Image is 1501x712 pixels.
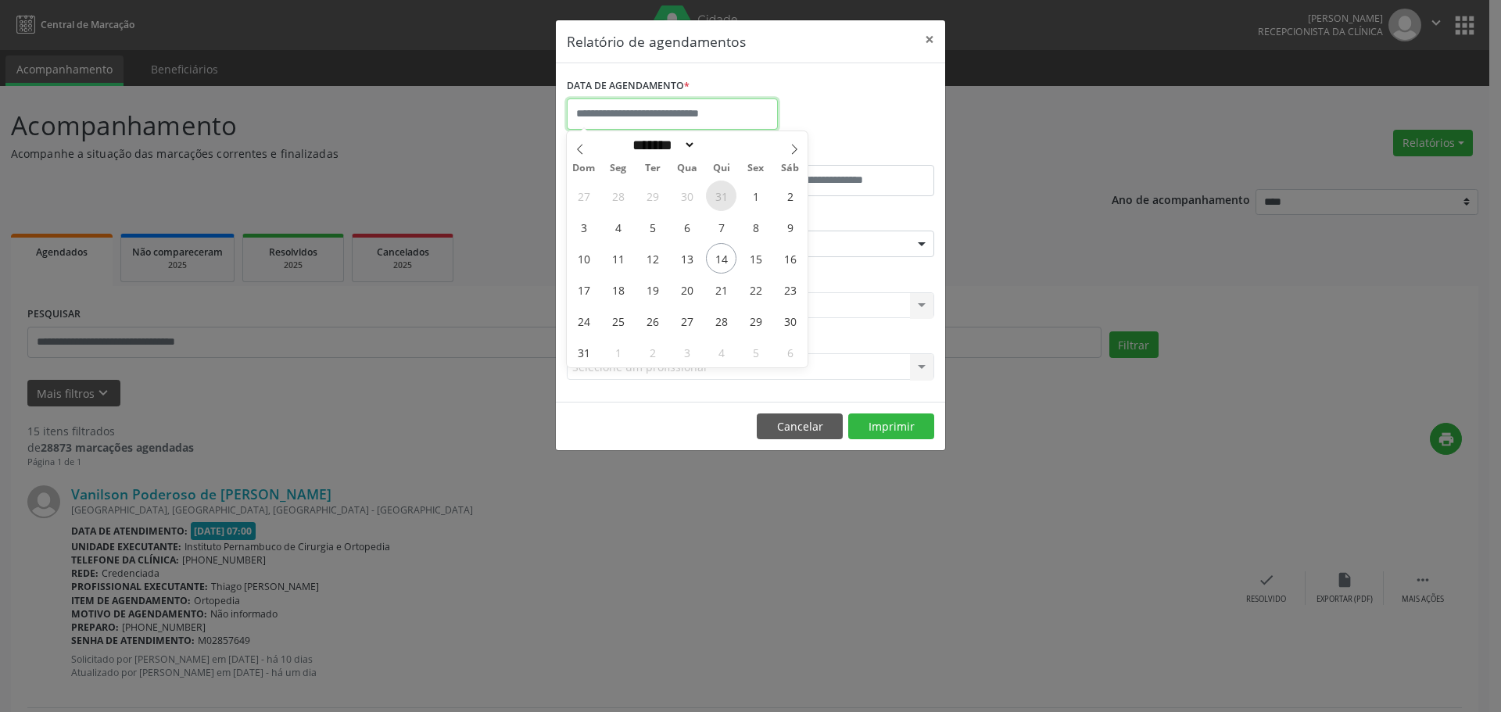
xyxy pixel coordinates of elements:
span: Agosto 14, 2025 [706,243,736,274]
span: Agosto 16, 2025 [775,243,805,274]
span: Agosto 9, 2025 [775,212,805,242]
span: Ter [636,163,670,174]
span: Seg [601,163,636,174]
span: Agosto 6, 2025 [672,212,702,242]
span: Setembro 1, 2025 [603,337,633,367]
span: Agosto 7, 2025 [706,212,736,242]
span: Setembro 2, 2025 [637,337,668,367]
span: Agosto 19, 2025 [637,274,668,305]
span: Setembro 5, 2025 [740,337,771,367]
span: Julho 27, 2025 [568,181,599,211]
span: Agosto 1, 2025 [740,181,771,211]
span: Agosto 28, 2025 [706,306,736,336]
span: Agosto 31, 2025 [568,337,599,367]
h5: Relatório de agendamentos [567,31,746,52]
span: Agosto 20, 2025 [672,274,702,305]
span: Sáb [773,163,808,174]
span: Agosto 10, 2025 [568,243,599,274]
button: Close [914,20,945,59]
span: Setembro 6, 2025 [775,337,805,367]
span: Setembro 4, 2025 [706,337,736,367]
span: Qua [670,163,704,174]
span: Agosto 15, 2025 [740,243,771,274]
span: Julho 28, 2025 [603,181,633,211]
span: Agosto 4, 2025 [603,212,633,242]
button: Imprimir [848,413,934,440]
span: Agosto 17, 2025 [568,274,599,305]
span: Qui [704,163,739,174]
span: Agosto 25, 2025 [603,306,633,336]
span: Agosto 12, 2025 [637,243,668,274]
span: Agosto 8, 2025 [740,212,771,242]
label: DATA DE AGENDAMENTO [567,74,690,98]
span: Agosto 26, 2025 [637,306,668,336]
button: Cancelar [757,413,843,440]
span: Agosto 24, 2025 [568,306,599,336]
span: Agosto 21, 2025 [706,274,736,305]
span: Julho 29, 2025 [637,181,668,211]
span: Agosto 30, 2025 [775,306,805,336]
span: Agosto 18, 2025 [603,274,633,305]
span: Dom [567,163,601,174]
span: Agosto 3, 2025 [568,212,599,242]
input: Year [696,137,747,153]
span: Agosto 27, 2025 [672,306,702,336]
span: Agosto 11, 2025 [603,243,633,274]
span: Agosto 13, 2025 [672,243,702,274]
span: Agosto 23, 2025 [775,274,805,305]
span: Setembro 3, 2025 [672,337,702,367]
span: Agosto 29, 2025 [740,306,771,336]
select: Month [627,137,696,153]
span: Julho 30, 2025 [672,181,702,211]
span: Agosto 5, 2025 [637,212,668,242]
span: Sex [739,163,773,174]
span: Julho 31, 2025 [706,181,736,211]
span: Agosto 22, 2025 [740,274,771,305]
label: ATÉ [754,141,934,165]
span: Agosto 2, 2025 [775,181,805,211]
